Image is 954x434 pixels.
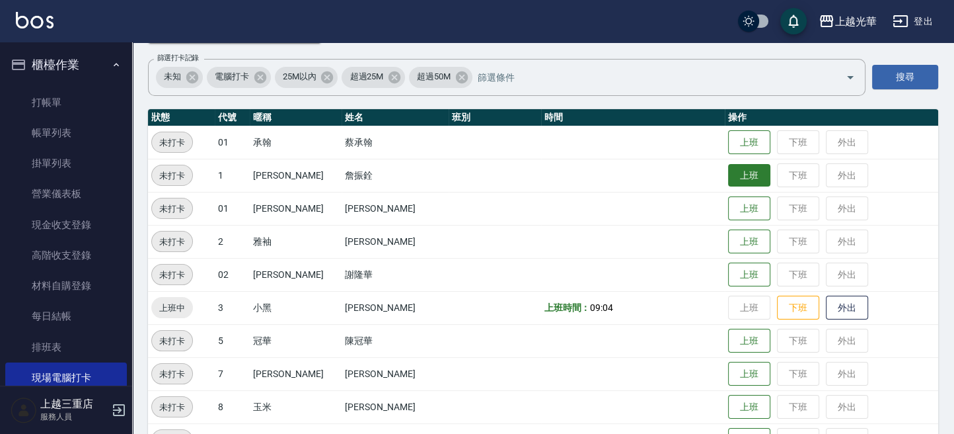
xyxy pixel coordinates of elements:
td: 7 [215,357,250,390]
td: 5 [215,324,250,357]
td: 1 [215,159,250,192]
span: 未打卡 [152,169,192,183]
a: 打帳單 [5,87,127,118]
div: 未知 [156,67,203,88]
span: 未打卡 [152,334,192,348]
span: 未打卡 [152,268,192,282]
button: 外出 [826,296,868,320]
a: 材料自購登錄 [5,271,127,301]
img: Logo [16,12,54,28]
td: [PERSON_NAME] [250,192,342,225]
b: 上班時間： [544,302,591,313]
td: 謝隆華 [342,258,449,291]
td: 玉米 [250,390,342,423]
th: 狀態 [148,109,215,126]
td: 3 [215,291,250,324]
td: 蔡承翰 [342,126,449,159]
a: 高階收支登錄 [5,240,127,271]
td: 8 [215,390,250,423]
span: 未打卡 [152,235,192,249]
td: [PERSON_NAME] [250,357,342,390]
td: 雅袖 [250,225,342,258]
td: [PERSON_NAME] [342,390,449,423]
span: 未打卡 [152,202,192,216]
button: 櫃檯作業 [5,48,127,82]
a: 帳單列表 [5,118,127,148]
td: 2 [215,225,250,258]
td: 01 [215,192,250,225]
th: 暱稱 [250,109,342,126]
a: 每日結帳 [5,301,127,331]
div: 電腦打卡 [207,67,271,88]
div: 超過50M [409,67,472,88]
span: 未打卡 [152,136,192,150]
div: 上越光華 [834,13,877,30]
td: 陳冠華 [342,324,449,357]
button: save [780,8,807,34]
button: 上班 [728,395,770,419]
button: 上班 [728,130,770,155]
th: 操作 [725,109,938,126]
td: [PERSON_NAME] [250,258,342,291]
th: 班別 [449,109,540,126]
a: 現場電腦打卡 [5,363,127,393]
th: 代號 [215,109,250,126]
a: 現金收支登錄 [5,210,127,240]
h5: 上越三重店 [40,398,108,411]
td: [PERSON_NAME] [342,291,449,324]
span: 超過50M [409,70,459,83]
td: 小黑 [250,291,342,324]
td: 詹振銓 [342,159,449,192]
a: 排班表 [5,332,127,363]
span: 電腦打卡 [207,70,257,83]
td: [PERSON_NAME] [342,225,449,258]
td: 冠華 [250,324,342,357]
span: 超過25M [342,70,391,83]
button: 上班 [728,329,770,353]
button: 搜尋 [872,65,938,89]
span: 未打卡 [152,400,192,414]
button: 上班 [728,263,770,287]
a: 掛單列表 [5,148,127,179]
a: 營業儀表板 [5,179,127,209]
th: 時間 [541,109,725,126]
button: 上越光華 [813,8,882,35]
td: 承翰 [250,126,342,159]
input: 篩選條件 [474,65,823,89]
span: 09:04 [590,302,613,313]
span: 未打卡 [152,367,192,381]
button: Open [840,67,861,88]
div: 25M以內 [275,67,338,88]
div: 超過25M [342,67,405,88]
span: 未知 [156,70,189,83]
td: [PERSON_NAME] [342,192,449,225]
th: 姓名 [342,109,449,126]
button: 上班 [728,164,770,187]
td: [PERSON_NAME] [342,357,449,390]
p: 服務人員 [40,411,108,423]
img: Person [11,397,37,423]
span: 25M以內 [275,70,324,83]
td: 02 [215,258,250,291]
button: 上班 [728,362,770,386]
button: 上班 [728,196,770,221]
label: 篩選打卡記錄 [157,53,199,63]
button: 登出 [887,9,938,34]
button: 上班 [728,230,770,254]
td: 01 [215,126,250,159]
td: [PERSON_NAME] [250,159,342,192]
button: 下班 [777,296,819,320]
span: 上班中 [151,301,193,315]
